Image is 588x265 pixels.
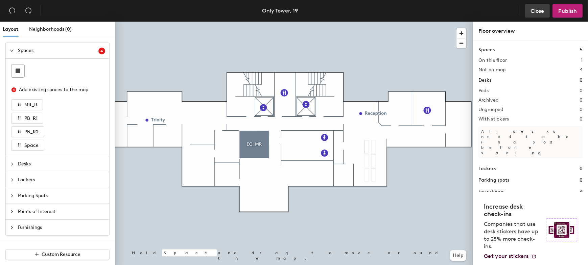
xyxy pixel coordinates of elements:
[10,226,14,230] span: collapsed
[478,77,491,84] h1: Desks
[558,8,577,14] span: Publish
[18,204,105,219] span: Points of Interest
[18,188,105,204] span: Parking Spots
[484,253,537,260] a: Get your stickers
[22,4,35,18] button: Redo (⌘ + ⇧ + Z)
[10,49,14,53] span: expanded
[580,165,583,173] h1: 0
[478,116,509,122] h2: With stickers
[580,116,583,122] h2: 0
[484,220,542,250] p: Companies that use desk stickers have up to 25% more check-ins.
[478,165,496,173] h1: Lockers
[450,250,466,261] button: Help
[552,4,583,18] button: Publish
[24,142,39,148] span: Space
[19,86,99,94] div: Add existing spaces to the map
[3,26,18,32] span: Layout
[10,210,14,214] span: collapsed
[478,88,489,94] h2: Pods
[262,6,298,15] div: Only Tower, 19
[18,220,105,235] span: Furnishings
[580,46,583,54] h1: 5
[478,27,583,35] div: Floor overview
[11,126,44,137] button: PB_R2
[525,4,550,18] button: Close
[484,253,528,259] span: Get your stickers
[11,87,16,92] span: close-circle
[24,129,39,135] span: PB_R2
[29,26,72,32] span: Neighborhoods (0)
[478,67,506,73] h2: Not on map
[18,172,105,188] span: Lockers
[24,115,38,121] span: PB_R1
[484,203,542,218] h4: Increase desk check-ins
[18,43,98,58] span: Spaces
[478,98,498,103] h2: Archived
[580,177,583,184] h1: 0
[42,251,81,257] span: Custom Resource
[478,177,509,184] h1: Parking spots
[98,48,105,54] sup: 4
[100,49,103,53] span: 4
[580,98,583,103] h2: 0
[11,140,44,151] button: Space
[546,218,577,241] img: Sticker logo
[580,88,583,94] h2: 0
[10,194,14,198] span: collapsed
[11,99,43,110] button: MR_R
[24,102,37,108] span: MR_R
[478,46,495,54] h1: Spaces
[11,113,43,124] button: PB_R1
[478,126,583,158] p: All desks need to be in a pod before saving
[531,8,544,14] span: Close
[5,249,110,260] button: Custom Resource
[580,67,583,73] h2: 4
[580,107,583,112] h2: 0
[580,188,583,195] h1: 6
[18,156,105,172] span: Desks
[478,58,507,63] h2: On this floor
[5,4,19,18] button: Undo (⌘ + Z)
[580,77,583,84] h1: 0
[10,162,14,166] span: collapsed
[478,188,504,195] h1: Furnishings
[581,58,583,63] h2: 1
[478,107,503,112] h2: Ungrouped
[10,178,14,182] span: collapsed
